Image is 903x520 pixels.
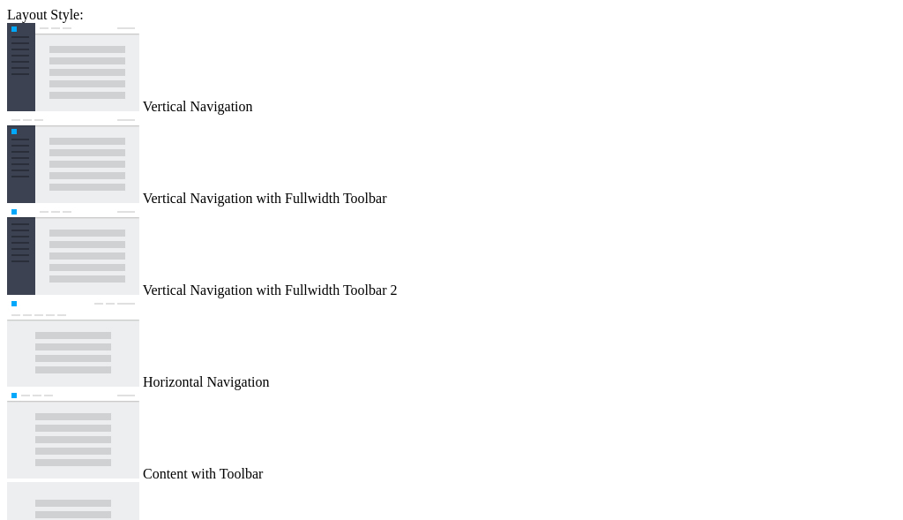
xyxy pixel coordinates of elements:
md-radio-button: Vertical Navigation with Fullwidth Toolbar [7,115,896,207]
img: horizontal-nav.jpg [7,298,139,387]
span: Vertical Navigation [143,99,253,114]
span: Content with Toolbar [143,466,263,481]
div: Layout Style: [7,7,896,23]
span: Horizontal Navigation [143,374,270,389]
md-radio-button: Horizontal Navigation [7,298,896,390]
span: Vertical Navigation with Fullwidth Toolbar 2 [143,283,398,298]
img: vertical-nav-with-full-toolbar-2.jpg [7,207,139,295]
img: vertical-nav-with-full-toolbar.jpg [7,115,139,203]
md-radio-button: Vertical Navigation [7,23,896,115]
img: content-with-toolbar.jpg [7,390,139,479]
img: vertical-nav.jpg [7,23,139,111]
md-radio-button: Vertical Navigation with Fullwidth Toolbar 2 [7,207,896,298]
span: Vertical Navigation with Fullwidth Toolbar [143,191,387,206]
md-radio-button: Content with Toolbar [7,390,896,482]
